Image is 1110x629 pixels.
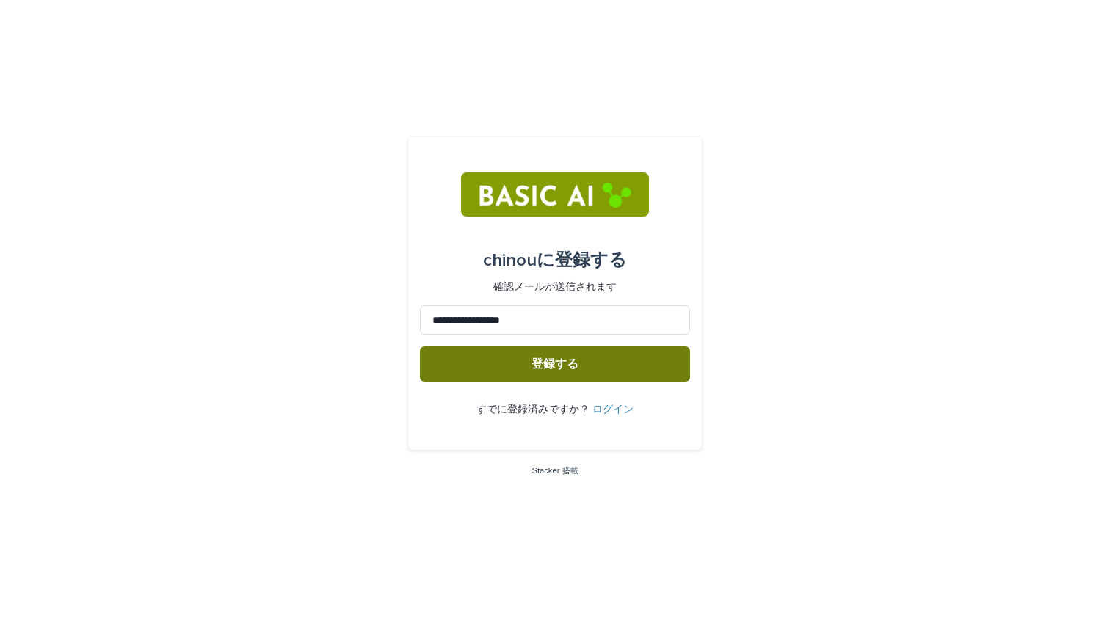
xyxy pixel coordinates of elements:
a: ログイン [592,404,634,415]
font: に登録する [537,252,627,269]
button: 登録する [420,346,690,382]
a: Stacker 搭載 [532,466,578,475]
font: chinou [483,252,537,269]
font: 登録する [532,358,578,370]
font: すでに登録済みですか？ [476,404,590,415]
font: 確認メールが送信されます [493,282,617,292]
img: RtIB8pj2QQiOZo6waziI [461,172,648,217]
